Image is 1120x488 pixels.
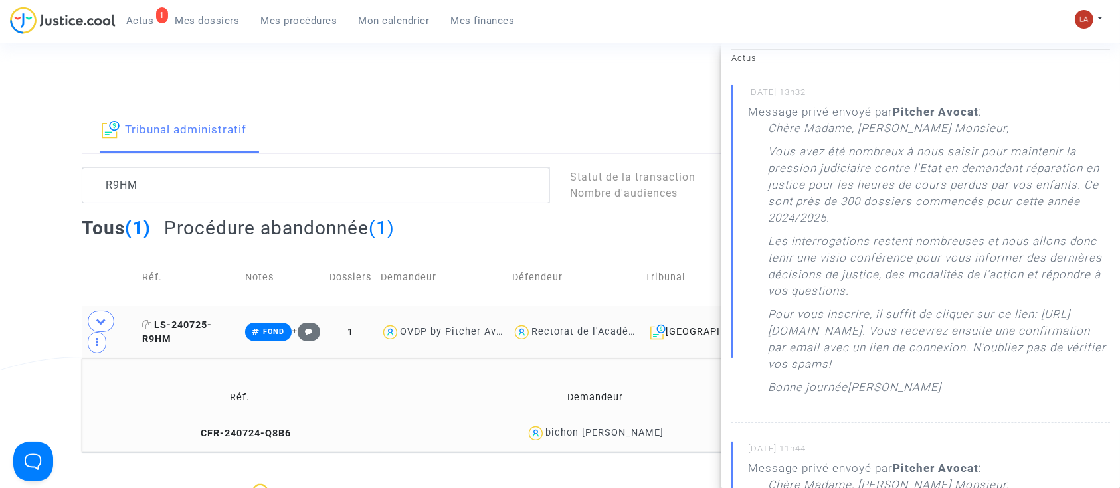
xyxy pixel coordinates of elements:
[125,217,151,239] span: (1)
[250,11,348,31] a: Mes procédures
[650,324,666,340] img: icon-archive.svg
[10,7,116,34] img: jc-logo.svg
[381,323,400,342] img: icon-user.svg
[731,53,757,63] small: Actus
[893,105,979,118] b: Pitcher Avocat
[893,461,979,475] b: Pitcher Avocat
[400,326,518,337] div: OVDP by Pitcher Avocat
[138,249,240,306] td: Réf.
[156,7,168,23] div: 1
[264,327,285,336] span: FOND
[165,11,250,31] a: Mes dossiers
[86,376,393,419] td: Réf.
[1075,10,1093,29] img: 3f9b7d9779f7b0ffc2b90d026f0682a9
[748,86,1110,104] small: [DATE] 13h32
[768,120,1009,143] p: Chère Madame, [PERSON_NAME] Monsieur,
[359,15,430,27] span: Mon calendrier
[261,15,337,27] span: Mes procédures
[748,443,1110,460] small: [DATE] 11h44
[175,15,240,27] span: Mes dossiers
[768,233,1110,306] p: Les interrogations restent nombreuses et nous allons donc tenir une visio conférence pour vous in...
[102,108,246,153] a: Tribunal administratif
[142,319,212,345] span: LS-240725-R9HM
[116,11,165,31] a: 1Actus
[440,11,525,31] a: Mes finances
[848,379,941,402] p: [PERSON_NAME]
[126,15,154,27] span: Actus
[748,104,1110,402] div: Message privé envoyé par :
[369,217,395,239] span: (1)
[102,120,120,139] img: icon-archive.svg
[189,428,291,439] span: CFR-240724-Q8B6
[325,249,376,306] td: Dossiers
[13,442,53,481] iframe: Help Scout Beacon - Open
[376,249,508,306] td: Demandeur
[645,324,765,340] div: [GEOGRAPHIC_DATA]
[526,424,545,443] img: icon-user.svg
[240,249,325,306] td: Notes
[508,249,640,306] td: Défendeur
[451,15,515,27] span: Mes finances
[393,376,796,419] td: Demandeur
[640,249,770,306] td: Tribunal
[292,325,320,337] span: +
[325,306,376,358] td: 1
[531,326,700,337] div: Rectorat de l'Académie de Nantes
[768,379,848,402] p: Bonne journée
[545,427,664,438] div: bichon [PERSON_NAME]
[164,216,395,240] h2: Procédure abandonnée
[348,11,440,31] a: Mon calendrier
[570,187,678,199] span: Nombre d'audiences
[82,216,151,240] h2: Tous
[512,323,531,342] img: icon-user.svg
[768,306,1110,379] p: Pour vous inscrire, il suffit de cliquer sur ce lien: [URL][DOMAIN_NAME]. Vous recevrez ensuite u...
[570,171,696,183] span: Statut de la transaction
[768,143,1110,233] p: Vous avez été nombreux à nous saisir pour maintenir la pression judiciaire contre l'Etat en deman...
